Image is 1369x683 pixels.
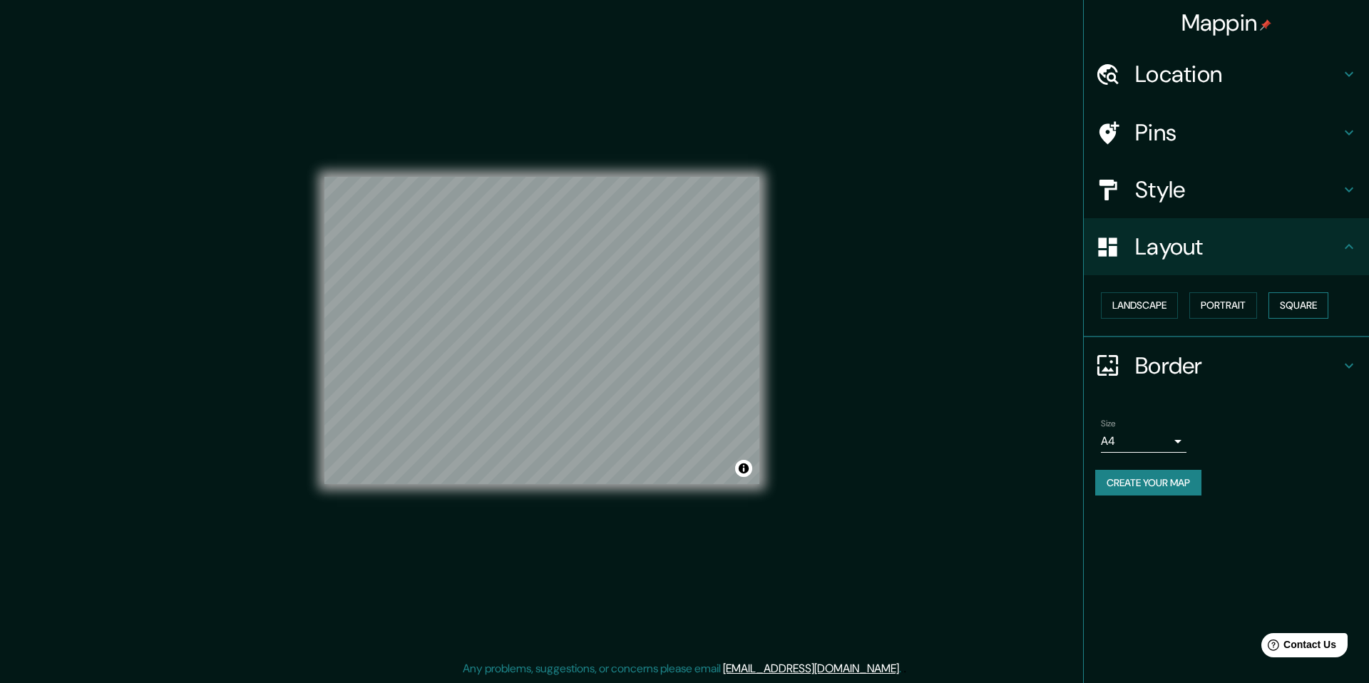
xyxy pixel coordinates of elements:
[903,660,906,677] div: .
[1181,9,1272,37] h4: Mappin
[1095,470,1201,496] button: Create your map
[1242,627,1353,667] iframe: Help widget launcher
[324,177,759,484] canvas: Map
[1135,175,1340,204] h4: Style
[1135,351,1340,380] h4: Border
[1084,161,1369,218] div: Style
[1268,292,1328,319] button: Square
[1135,232,1340,261] h4: Layout
[463,660,901,677] p: Any problems, suggestions, or concerns please email .
[735,460,752,477] button: Toggle attribution
[1135,60,1340,88] h4: Location
[901,660,903,677] div: .
[1084,104,1369,161] div: Pins
[1101,292,1178,319] button: Landscape
[1135,118,1340,147] h4: Pins
[1101,430,1186,453] div: A4
[1260,19,1271,31] img: pin-icon.png
[1189,292,1257,319] button: Portrait
[1084,218,1369,275] div: Layout
[1084,46,1369,103] div: Location
[1101,417,1116,429] label: Size
[723,661,899,676] a: [EMAIL_ADDRESS][DOMAIN_NAME]
[1084,337,1369,394] div: Border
